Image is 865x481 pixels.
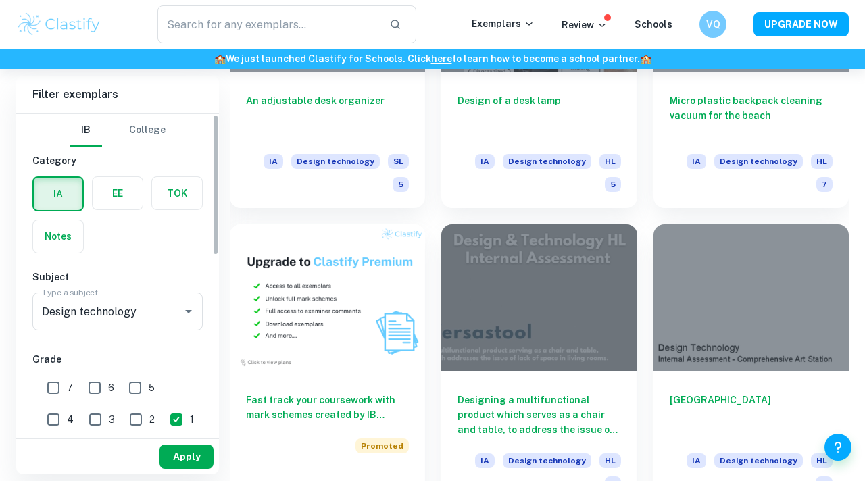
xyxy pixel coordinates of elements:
span: IA [475,453,495,468]
h6: An adjustable desk organizer [246,93,409,138]
span: Design technology [714,453,803,468]
p: Review [562,18,608,32]
input: Search for any exemplars... [157,5,378,43]
button: Open [179,302,198,321]
div: Filter type choice [70,114,166,147]
span: HL [599,453,621,468]
span: Design technology [291,154,380,169]
h6: [GEOGRAPHIC_DATA] [670,393,833,437]
span: Design technology [503,154,591,169]
img: Thumbnail [230,224,425,371]
button: EE [93,177,143,209]
button: IA [34,178,82,210]
span: 2 [149,412,155,427]
span: 🏫 [640,53,651,64]
img: Clastify logo [16,11,102,38]
span: IA [687,154,706,169]
h6: Micro plastic backpack cleaning vacuum for the beach [670,93,833,138]
p: Exemplars [472,16,535,31]
button: TOK [152,177,202,209]
button: Help and Feedback [824,434,851,461]
span: IA [475,154,495,169]
a: here [431,53,452,64]
a: Schools [635,19,672,30]
button: Apply [159,445,214,469]
label: Type a subject [42,286,98,298]
span: HL [811,453,833,468]
span: 1 [190,412,194,427]
button: Notes [33,220,83,253]
span: 5 [393,177,409,192]
span: Promoted [355,438,409,453]
span: Design technology [714,154,803,169]
span: IA [687,453,706,468]
h6: Fast track your coursework with mark schemes created by IB examiners. Upgrade now [246,393,409,422]
span: HL [599,154,621,169]
h6: We just launched Clastify for Schools. Click to learn how to become a school partner. [3,51,862,66]
span: 🏫 [214,53,226,64]
span: 3 [109,412,115,427]
span: 4 [67,412,74,427]
span: SL [388,154,409,169]
button: IB [70,114,102,147]
button: UPGRADE NOW [753,12,849,36]
span: HL [811,154,833,169]
span: 7 [816,177,833,192]
h6: Filter exemplars [16,76,219,113]
span: 7 [67,380,73,395]
span: 6 [108,380,114,395]
h6: Design of a desk lamp [458,93,620,138]
span: 5 [605,177,621,192]
button: VQ [699,11,726,38]
h6: VQ [706,17,721,32]
button: College [129,114,166,147]
h6: Designing a multifunctional product which serves as a chair and table, to address the issue of la... [458,393,620,437]
h6: Category [32,153,203,168]
span: 5 [149,380,155,395]
h6: Grade [32,352,203,367]
span: IA [264,154,283,169]
h6: Subject [32,270,203,284]
span: Design technology [503,453,591,468]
